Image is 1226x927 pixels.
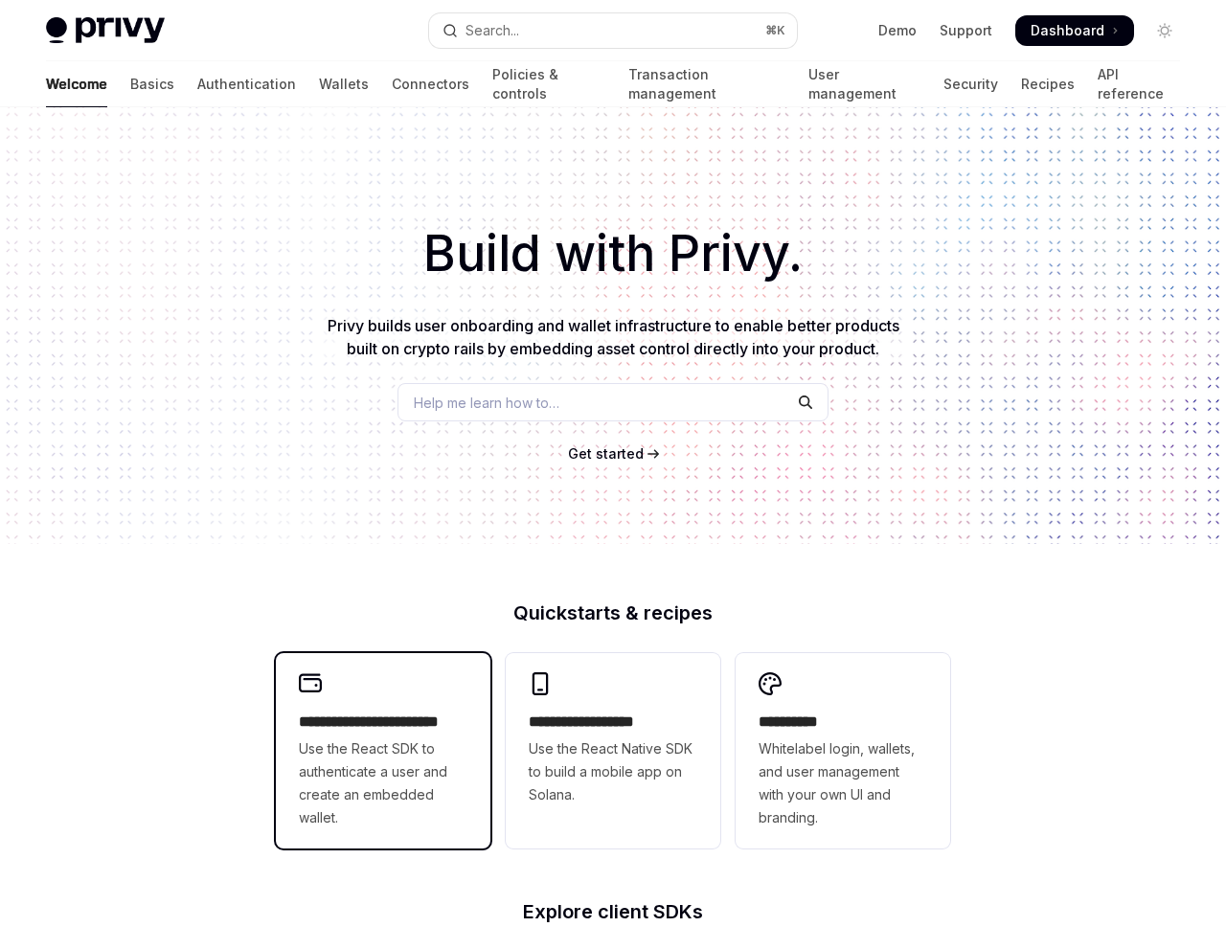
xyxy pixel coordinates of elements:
[492,61,605,107] a: Policies & controls
[414,393,559,413] span: Help me learn how to…
[736,653,950,848] a: **** *****Whitelabel login, wallets, and user management with your own UI and branding.
[568,445,644,462] span: Get started
[529,737,697,806] span: Use the React Native SDK to build a mobile app on Solana.
[46,17,165,44] img: light logo
[628,61,785,107] a: Transaction management
[1098,61,1180,107] a: API reference
[392,61,469,107] a: Connectors
[276,603,950,622] h2: Quickstarts & recipes
[940,21,992,40] a: Support
[319,61,369,107] a: Wallets
[765,23,785,38] span: ⌘ K
[943,61,998,107] a: Security
[299,737,467,829] span: Use the React SDK to authenticate a user and create an embedded wallet.
[130,61,174,107] a: Basics
[328,316,899,358] span: Privy builds user onboarding and wallet infrastructure to enable better products built on crypto ...
[1149,15,1180,46] button: Toggle dark mode
[1021,61,1075,107] a: Recipes
[429,13,797,48] button: Open search
[506,653,720,848] a: **** **** **** ***Use the React Native SDK to build a mobile app on Solana.
[46,61,107,107] a: Welcome
[759,737,927,829] span: Whitelabel login, wallets, and user management with your own UI and branding.
[31,216,1195,291] h1: Build with Privy.
[878,21,917,40] a: Demo
[276,902,950,921] h2: Explore client SDKs
[197,61,296,107] a: Authentication
[568,444,644,463] a: Get started
[465,19,519,42] div: Search...
[808,61,919,107] a: User management
[1031,21,1104,40] span: Dashboard
[1015,15,1134,46] a: Dashboard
